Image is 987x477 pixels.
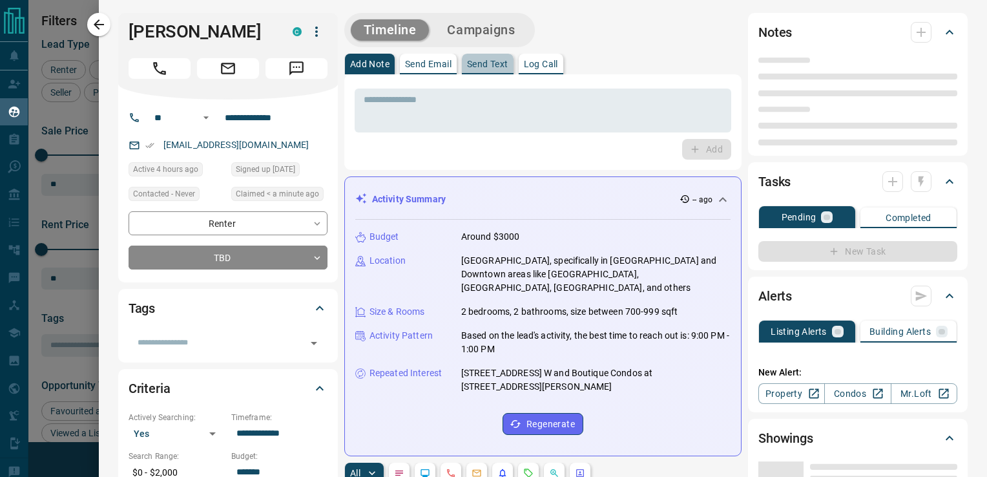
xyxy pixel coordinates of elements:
[198,110,214,125] button: Open
[869,327,931,336] p: Building Alerts
[758,171,791,192] h2: Tasks
[129,412,225,423] p: Actively Searching:
[129,378,171,399] h2: Criteria
[692,194,712,206] p: -- ago
[129,162,225,180] div: Wed Aug 13 2025
[758,423,957,454] div: Showings
[886,213,931,222] p: Completed
[771,327,827,336] p: Listing Alerts
[369,254,406,268] p: Location
[236,187,319,200] span: Claimed < a minute ago
[129,423,225,444] div: Yes
[350,59,390,69] p: Add Note
[293,27,302,36] div: condos.ca
[145,141,154,150] svg: Email Verified
[891,383,957,404] a: Mr.Loft
[369,305,425,319] p: Size & Rooms
[758,428,813,449] h2: Showings
[369,230,399,244] p: Budget
[129,246,327,270] div: TBD
[236,163,295,176] span: Signed up [DATE]
[265,58,327,79] span: Message
[129,298,155,319] h2: Tags
[758,17,957,48] div: Notes
[758,286,792,306] h2: Alerts
[129,211,327,235] div: Renter
[129,373,327,404] div: Criteria
[231,187,327,205] div: Wed Aug 13 2025
[758,383,825,404] a: Property
[758,366,957,379] p: New Alert:
[231,162,327,180] div: Tue Aug 04 2020
[369,329,433,343] p: Activity Pattern
[461,366,731,394] p: [STREET_ADDRESS] W and Boutique Condos at [STREET_ADDRESS][PERSON_NAME]
[133,163,198,176] span: Active 4 hours ago
[369,366,442,380] p: Repeated Interest
[197,58,259,79] span: Email
[461,230,520,244] p: Around $3000
[461,305,678,319] p: 2 bedrooms, 2 bathrooms, size between 700-999 sqft
[163,140,309,150] a: [EMAIL_ADDRESS][DOMAIN_NAME]
[758,166,957,197] div: Tasks
[372,193,446,206] p: Activity Summary
[434,19,528,41] button: Campaigns
[355,187,731,211] div: Activity Summary-- ago
[503,413,583,435] button: Regenerate
[231,450,327,462] p: Budget:
[129,21,273,42] h1: [PERSON_NAME]
[305,334,323,352] button: Open
[133,187,195,200] span: Contacted - Never
[824,383,891,404] a: Condos
[758,281,957,312] div: Alerts
[351,19,430,41] button: Timeline
[467,59,508,69] p: Send Text
[129,293,327,324] div: Tags
[782,213,816,222] p: Pending
[461,254,731,295] p: [GEOGRAPHIC_DATA], specifically in [GEOGRAPHIC_DATA] and Downtown areas like [GEOGRAPHIC_DATA], [...
[524,59,558,69] p: Log Call
[405,59,452,69] p: Send Email
[129,58,191,79] span: Call
[758,22,792,43] h2: Notes
[461,329,731,356] p: Based on the lead's activity, the best time to reach out is: 9:00 PM - 1:00 PM
[231,412,327,423] p: Timeframe:
[129,450,225,462] p: Search Range:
